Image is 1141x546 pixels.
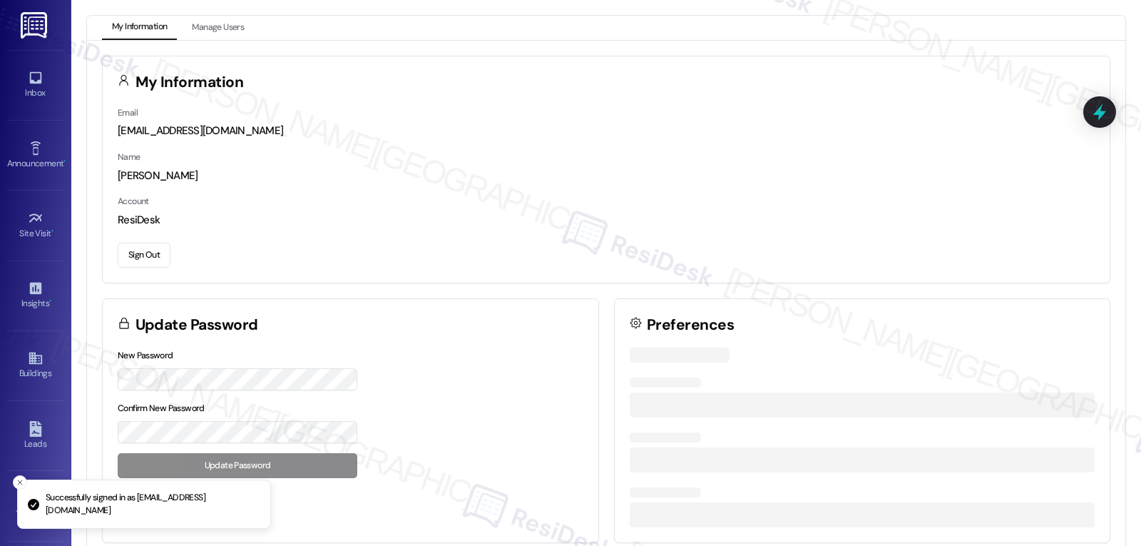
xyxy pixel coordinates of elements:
[49,296,51,306] span: •
[118,350,173,361] label: New Password
[135,75,244,90] h3: My Information
[118,151,140,163] label: Name
[118,196,149,207] label: Account
[135,318,258,333] h3: Update Password
[118,123,1095,138] div: [EMAIL_ADDRESS][DOMAIN_NAME]
[21,12,50,39] img: ResiDesk Logo
[7,66,64,104] a: Inbox
[118,213,1095,228] div: ResiDesk
[7,417,64,455] a: Leads
[7,206,64,245] a: Site Visit •
[118,168,1095,183] div: [PERSON_NAME]
[7,487,64,525] a: Templates •
[118,107,138,118] label: Email
[182,16,254,40] button: Manage Users
[7,276,64,315] a: Insights •
[63,156,66,166] span: •
[51,226,53,236] span: •
[13,475,27,490] button: Close toast
[118,403,205,414] label: Confirm New Password
[46,492,259,517] p: Successfully signed in as [EMAIL_ADDRESS][DOMAIN_NAME]
[7,346,64,385] a: Buildings
[102,16,177,40] button: My Information
[118,243,170,268] button: Sign Out
[647,318,734,333] h3: Preferences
